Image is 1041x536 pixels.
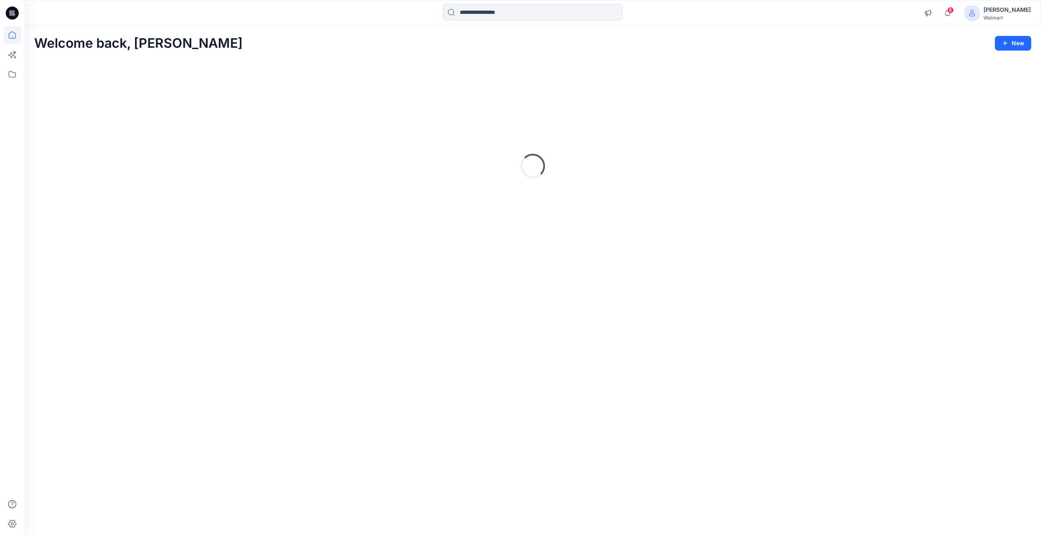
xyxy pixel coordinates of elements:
[34,36,243,51] h2: Welcome back, [PERSON_NAME]
[947,7,954,13] span: 8
[969,10,975,16] svg: avatar
[983,15,1031,21] div: Walmart
[983,5,1031,15] div: [PERSON_NAME]
[995,36,1031,51] button: New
